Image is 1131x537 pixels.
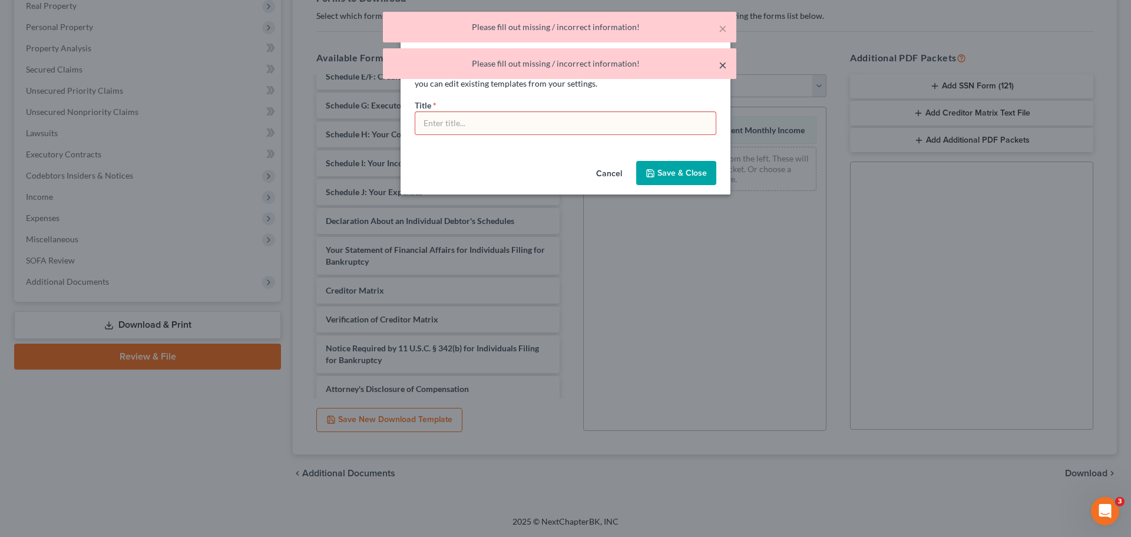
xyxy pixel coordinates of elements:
[719,21,727,35] button: ×
[719,58,727,72] button: ×
[1091,497,1119,525] iframe: Intercom live chat
[415,100,431,110] span: Title
[392,21,727,33] div: Please fill out missing / incorrect information!
[1115,497,1125,506] span: 3
[415,112,716,134] input: Enter title...
[636,161,716,186] button: Save & Close
[392,58,727,70] div: Please fill out missing / incorrect information!
[587,162,631,186] button: Cancel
